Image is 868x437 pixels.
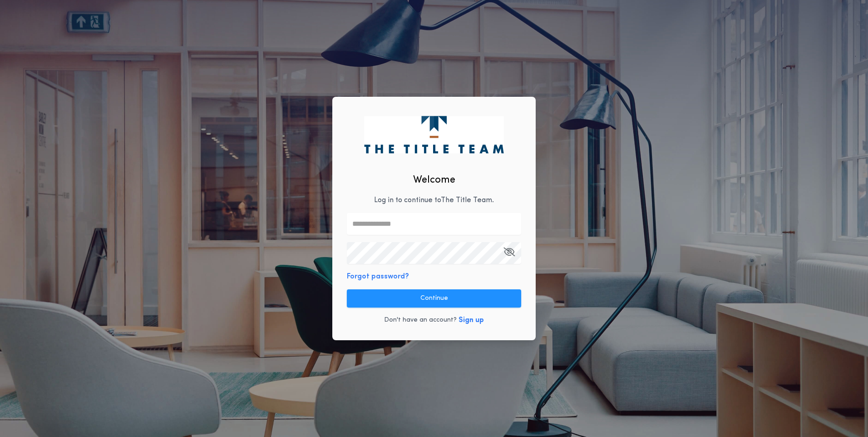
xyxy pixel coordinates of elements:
[413,173,455,188] h2: Welcome
[374,195,494,206] p: Log in to continue to The Title Team .
[347,271,409,282] button: Forgot password?
[364,116,503,153] img: logo
[347,289,521,308] button: Continue
[384,316,457,325] p: Don't have an account?
[459,315,484,326] button: Sign up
